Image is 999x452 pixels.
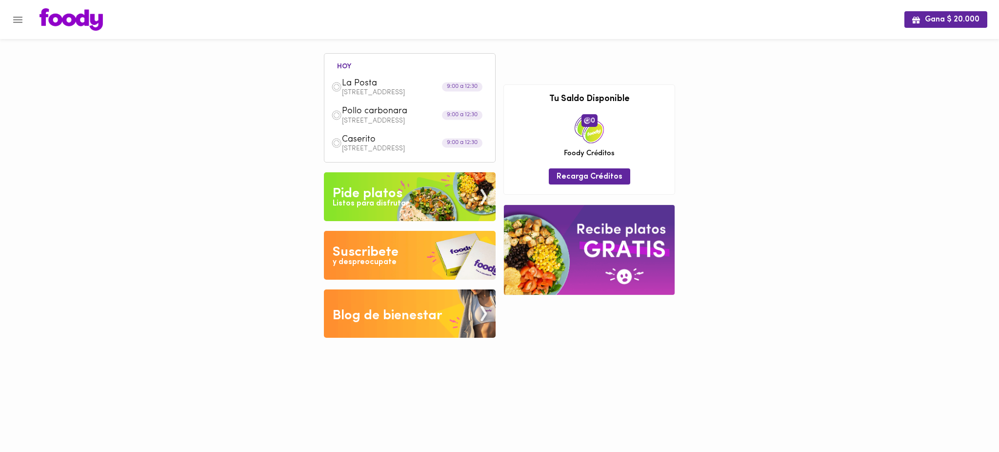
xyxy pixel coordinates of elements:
span: Foody Créditos [564,148,615,159]
span: Pollo carbonara [342,106,454,117]
iframe: Messagebird Livechat Widget [942,395,989,442]
img: referral-banner.png [504,205,675,294]
div: Pide platos [333,184,402,204]
div: Listos para disfrutar [333,198,409,209]
li: hoy [329,61,359,70]
p: [STREET_ADDRESS] [342,89,488,96]
img: Blog de bienestar [324,289,496,338]
img: Disfruta bajar de peso [324,231,496,280]
img: foody-creditos.png [584,117,591,124]
span: La Posta [342,78,454,89]
img: logo.png [40,8,103,31]
div: y despreocupate [333,257,397,268]
img: dish.png [331,110,342,121]
button: Recarga Créditos [549,168,630,185]
span: Caserito [342,134,454,145]
div: 9:00 a 12:30 [442,139,482,148]
div: Suscribete [333,243,399,262]
button: Menu [6,8,30,32]
div: 9:00 a 12:30 [442,110,482,120]
span: 0 [581,114,598,127]
img: dish.png [331,82,342,92]
button: Gana $ 20.000 [904,11,987,27]
p: [STREET_ADDRESS] [342,145,488,152]
span: Gana $ 20.000 [912,15,979,24]
p: [STREET_ADDRESS] [342,118,488,124]
div: 9:00 a 12:30 [442,82,482,92]
h3: Tu Saldo Disponible [511,95,667,104]
img: Pide un Platos [324,172,496,221]
img: credits-package.png [575,114,604,144]
img: dish.png [331,138,342,148]
div: Blog de bienestar [333,306,442,326]
span: Recarga Créditos [557,172,622,182]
